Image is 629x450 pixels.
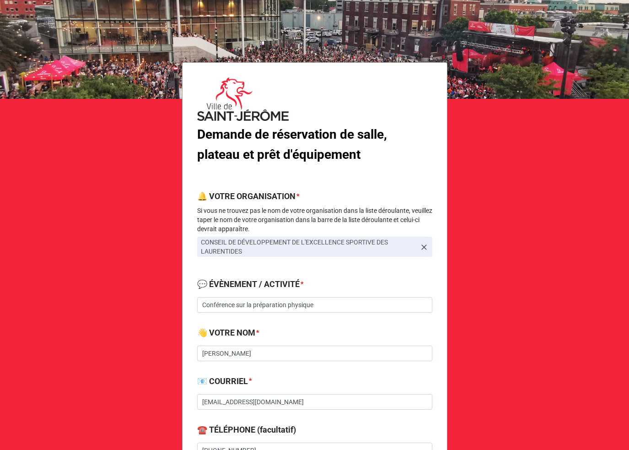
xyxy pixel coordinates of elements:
[197,127,387,162] b: Demande de réservation de salle, plateau et prêt d'équipement
[197,190,296,203] label: 🔔 VOTRE ORGANISATION
[197,278,300,291] label: 💬 ÉVÈNEMENT / ACTIVITÉ
[201,238,416,256] p: CONSEIL DE DÉVELOPPEMENT DE L'EXCELLENCE SPORTIVE DES LAURENTIDES
[197,77,289,121] img: FrTrNzWxQR%2FLogo%20Saint-Jerome.png
[197,423,296,436] label: ☎️ TÉLÉPHONE (facultatif)
[197,375,248,388] label: 📧 COURRIEL
[197,326,255,339] label: 👋 VOTRE NOM
[197,206,432,233] p: Si vous ne trouvez pas le nom de votre organisation dans la liste déroulante, veuillez taper le n...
